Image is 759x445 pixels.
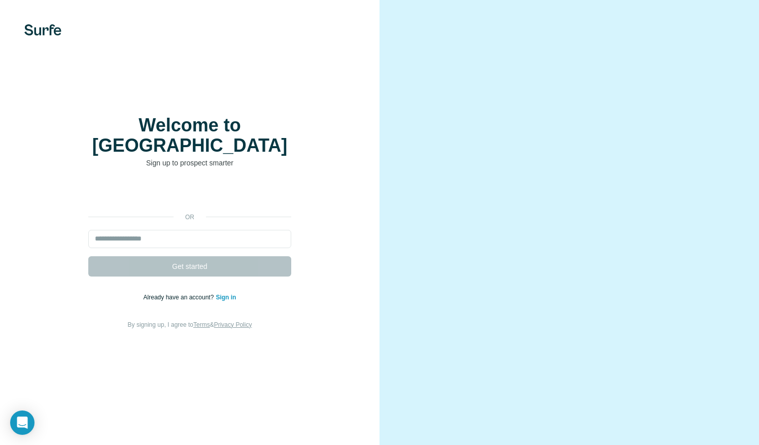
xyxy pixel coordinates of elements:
a: Terms [193,321,210,328]
a: Sign in [216,294,236,301]
p: Sign up to prospect smarter [88,158,291,168]
h1: Welcome to [GEOGRAPHIC_DATA] [88,115,291,156]
a: Privacy Policy [214,321,252,328]
span: By signing up, I agree to & [128,321,252,328]
span: Already have an account? [144,294,216,301]
img: Surfe's logo [24,24,61,36]
iframe: Finestra di dialogo Accedi con Google [550,10,749,114]
div: Open Intercom Messenger [10,410,34,435]
iframe: Pulsante Accedi con Google [83,183,296,206]
p: or [174,213,206,222]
